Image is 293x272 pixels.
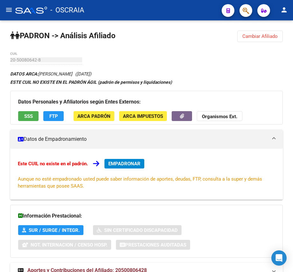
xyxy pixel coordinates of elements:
[75,71,91,76] span: ([DATE])
[18,136,268,143] mat-panel-title: Datos de Empadronamiento
[50,3,84,17] span: - OSCRAIA
[10,71,38,76] strong: DATOS ARCA:
[202,114,237,119] strong: Organismos Ext.
[77,113,111,119] span: ARCA Padrón
[123,113,163,119] span: ARCA Impuestos
[242,33,278,39] span: Cambiar Afiliado
[125,242,186,248] span: Prestaciones Auditadas
[49,113,58,119] span: FTP
[18,240,111,250] button: Not. Internacion / Censo Hosp.
[18,97,275,106] h3: Datos Personales y Afiliatorios según Entes Externos:
[10,80,172,85] strong: ESTE CUIL NO EXISTE EN EL PADRÓN ÁGIL (padrón de permisos y liquidaciones)
[104,227,178,233] span: Sin Certificado Discapacidad
[10,149,283,200] div: Datos de Empadronamiento
[108,161,140,167] span: EMPADRONAR
[197,111,242,121] button: Organismos Ext.
[31,242,107,248] span: Not. Internacion / Censo Hosp.
[10,130,283,149] mat-expansion-panel-header: Datos de Empadronamiento
[10,71,72,76] span: [PERSON_NAME]
[237,31,283,42] button: Cambiar Afiliado
[271,250,287,266] div: Open Intercom Messenger
[18,111,39,121] button: SSS
[18,225,83,235] button: SUR / SURGE / INTEGR.
[29,227,80,233] span: SUR / SURGE / INTEGR.
[280,6,288,14] mat-icon: person
[43,111,64,121] button: FTP
[5,6,13,14] mat-icon: menu
[10,31,116,40] strong: PADRON -> Análisis Afiliado
[24,113,33,119] span: SSS
[18,176,262,189] span: Aunque no esté empadronado usted puede saber información de aportes, deudas, FTP, consulta a la s...
[93,225,182,235] button: Sin Certificado Discapacidad
[18,211,275,220] h3: Información Prestacional:
[104,159,144,168] button: EMPADRONAR
[18,161,88,167] strong: Este CUIL no existe en el padrón.
[74,111,114,121] button: ARCA Padrón
[119,111,167,121] button: ARCA Impuestos
[116,240,190,250] button: Prestaciones Auditadas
